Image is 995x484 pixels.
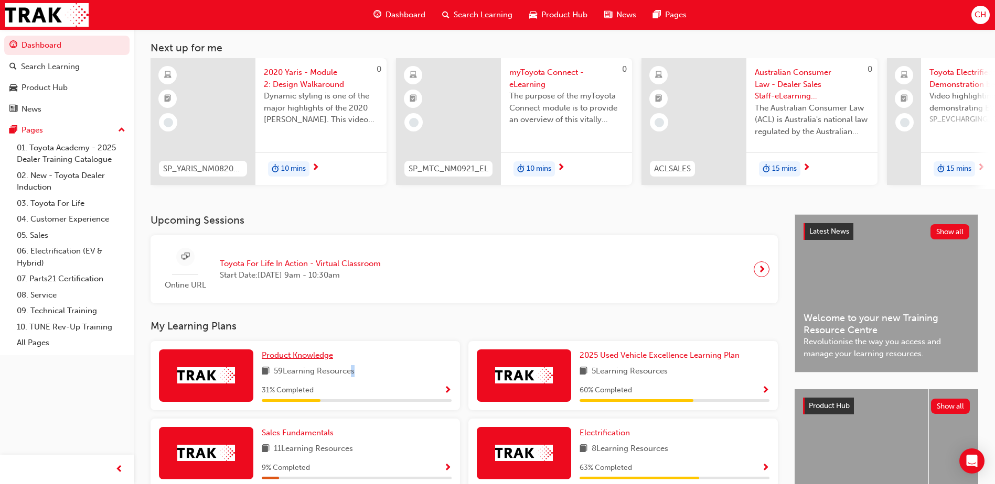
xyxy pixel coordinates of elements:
[901,69,908,82] span: laptop-icon
[312,163,319,173] span: next-icon
[410,69,417,82] span: learningResourceType_ELEARNING-icon
[527,163,551,175] span: 10 mins
[762,384,769,397] button: Show Progress
[21,61,80,73] div: Search Learning
[495,445,553,461] img: Trak
[580,384,632,397] span: 60 % Completed
[13,319,130,335] a: 10. TUNE Rev-Up Training
[529,8,537,21] span: car-icon
[4,34,130,120] button: DashboardSearch LearningProduct HubNews
[151,320,778,332] h3: My Learning Plans
[13,227,130,244] a: 05. Sales
[4,78,130,97] a: Product Hub
[509,67,624,90] span: myToyota Connect - eLearning
[804,336,969,359] span: Revolutionise the way you access and manage your learning resources.
[13,211,130,227] a: 04. Customer Experience
[151,58,387,185] a: 0SP_YARIS_NM0820_EL_022020 Yaris - Module 2: Design WalkaroundDynamic styling is one of the major...
[654,163,691,175] span: ACLSALES
[281,163,306,175] span: 10 mins
[809,227,849,236] span: Latest News
[220,269,381,281] span: Start Date: [DATE] 9am - 10:30am
[164,92,172,106] span: booktick-icon
[580,350,740,360] span: 2025 Used Vehicle Excellence Learning Plan
[592,365,668,378] span: 5 Learning Resources
[409,163,488,175] span: SP_MTC_NM0921_EL
[373,8,381,21] span: guage-icon
[134,42,995,54] h3: Next up for me
[9,62,17,72] span: search-icon
[655,118,664,127] span: learningRecordVerb_NONE-icon
[937,162,945,176] span: duration-icon
[758,262,766,277] span: next-icon
[409,118,419,127] span: learningRecordVerb_NONE-icon
[804,312,969,336] span: Welcome to your new Training Resource Centre
[262,350,333,360] span: Product Knowledge
[22,103,41,115] div: News
[274,365,355,378] span: 59 Learning Resources
[655,92,662,106] span: booktick-icon
[13,168,130,195] a: 02. New - Toyota Dealer Induction
[580,443,587,456] span: book-icon
[580,365,587,378] span: book-icon
[386,9,425,21] span: Dashboard
[9,126,17,135] span: pages-icon
[9,105,17,114] span: news-icon
[220,258,381,270] span: Toyota For Life In Action - Virtual Classroom
[118,124,125,137] span: up-icon
[115,463,123,476] span: prev-icon
[13,243,130,271] a: 06. Electrification (EV & Hybrid)
[641,58,878,185] a: 0ACLSALESAustralian Consumer Law - Dealer Sales Staff-eLearning moduleThe Australian Consumer Law...
[151,214,778,226] h3: Upcoming Sessions
[653,8,661,21] span: pages-icon
[13,335,130,351] a: All Pages
[977,163,985,173] span: next-icon
[803,398,970,414] a: Product HubShow all
[274,443,353,456] span: 11 Learning Resources
[521,4,596,26] a: car-iconProduct Hub
[442,8,450,21] span: search-icon
[163,163,243,175] span: SP_YARIS_NM0820_EL_02
[22,82,68,94] div: Product Hub
[13,140,130,168] a: 01. Toyota Academy - 2025 Dealer Training Catalogue
[13,271,130,287] a: 07. Parts21 Certification
[655,69,662,82] span: learningResourceType_ELEARNING-icon
[5,3,89,27] a: Trak
[164,69,172,82] span: learningResourceType_ELEARNING-icon
[13,195,130,212] a: 03. Toyota For Life
[377,64,381,74] span: 0
[444,464,452,473] span: Show Progress
[177,445,235,461] img: Trak
[159,279,211,291] span: Online URL
[868,64,872,74] span: 0
[262,462,310,474] span: 9 % Completed
[900,118,910,127] span: learningRecordVerb_NONE-icon
[181,250,189,263] span: sessionType_ONLINE_URL-icon
[509,90,624,126] span: The purpose of the myToyota Connect module is to provide an overview of this vitally important ne...
[930,224,970,239] button: Show all
[616,9,636,21] span: News
[947,163,971,175] span: 15 mins
[4,120,130,140] button: Pages
[557,163,565,173] span: next-icon
[772,163,797,175] span: 15 mins
[410,92,417,106] span: booktick-icon
[396,58,632,185] a: 0SP_MTC_NM0921_ELmyToyota Connect - eLearningThe purpose of the myToyota Connect module is to pro...
[517,162,525,176] span: duration-icon
[762,386,769,395] span: Show Progress
[795,214,978,372] a: Latest NewsShow allWelcome to your new Training Resource CentreRevolutionise the way you access a...
[580,349,744,361] a: 2025 Used Vehicle Excellence Learning Plan
[4,100,130,119] a: News
[580,428,630,437] span: Electrification
[13,287,130,303] a: 08. Service
[264,67,378,90] span: 2020 Yaris - Module 2: Design Walkaround
[762,461,769,475] button: Show Progress
[4,57,130,76] a: Search Learning
[4,36,130,55] a: Dashboard
[803,163,810,173] span: next-icon
[541,9,587,21] span: Product Hub
[971,6,990,24] button: CH
[164,118,173,127] span: learningRecordVerb_NONE-icon
[262,365,270,378] span: book-icon
[444,461,452,475] button: Show Progress
[959,448,985,474] div: Open Intercom Messenger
